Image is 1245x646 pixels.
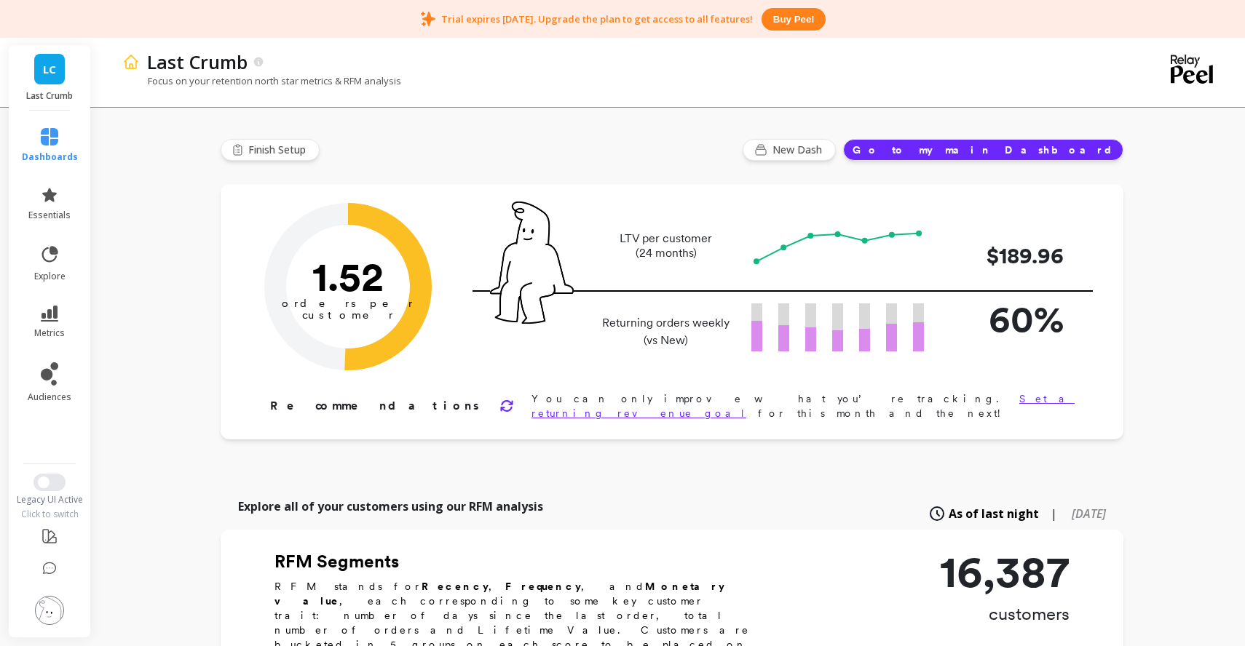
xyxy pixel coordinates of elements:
tspan: orders per [282,297,414,310]
span: LC [43,61,56,78]
span: [DATE] [1072,506,1106,522]
b: Recency [422,581,489,592]
p: Trial expires [DATE]. Upgrade the plan to get access to all features! [441,12,753,25]
text: 1.52 [312,252,384,300]
p: Recommendations [270,397,482,415]
p: Explore all of your customers using our RFM analysis [238,498,543,515]
b: Frequency [505,581,581,592]
span: Finish Setup [248,143,310,157]
span: dashboards [22,151,78,163]
span: explore [34,271,66,282]
p: $189.96 [947,239,1064,272]
div: Legacy UI Active [7,494,92,506]
button: New Dash [743,139,836,161]
p: 16,387 [940,550,1070,594]
span: As of last night [949,505,1039,522]
p: Last Crumb [23,90,76,102]
div: Click to switch [7,509,92,520]
span: audiences [28,391,71,403]
button: Go to my main Dashboard [843,139,1123,161]
p: Focus on your retention north star metrics & RFM analysis [122,74,401,87]
button: Buy peel [762,8,826,31]
img: header icon [122,53,140,71]
button: Switch to New UI [33,474,66,491]
tspan: customer [302,308,395,322]
h2: RFM Segments [274,550,770,573]
p: LTV per customer (24 months) [598,231,734,260]
span: New Dash [772,143,826,157]
p: Returning orders weekly (vs New) [598,314,734,349]
img: pal seatted on line [490,202,574,324]
span: metrics [34,327,65,339]
button: Finish Setup [221,139,320,161]
p: Last Crumb [147,49,248,74]
p: You can only improve what you’re tracking. for this month and the next! [531,391,1077,420]
p: 60% [947,292,1064,346]
p: customers [940,602,1070,626]
img: profile picture [35,596,64,625]
span: essentials [28,210,71,221]
span: | [1051,505,1057,522]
